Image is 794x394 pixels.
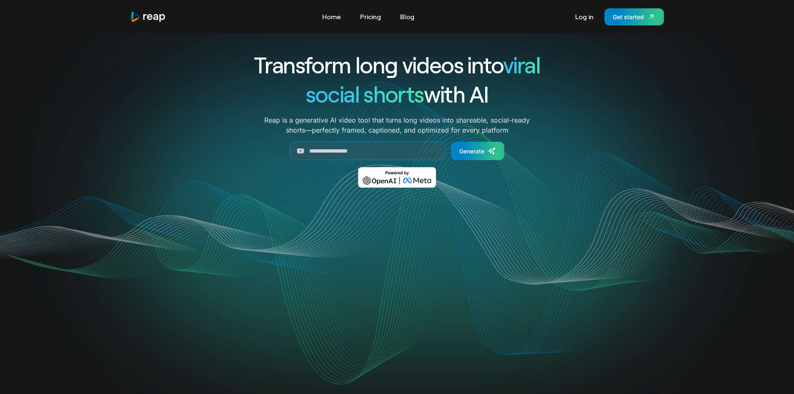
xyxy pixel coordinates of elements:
[224,79,571,108] h1: with AI
[571,10,598,23] a: Log in
[224,142,571,160] form: Generate Form
[318,10,345,23] a: Home
[356,10,385,23] a: Pricing
[306,80,424,107] span: social shorts
[130,11,166,23] a: home
[264,115,530,135] p: Reap is a generative AI video tool that turns long videos into shareable, social-ready shorts—per...
[459,147,484,156] div: Generate
[358,167,436,188] img: Powered by OpenAI & Meta
[451,142,504,160] a: Generate
[613,13,644,21] div: Get started
[604,8,664,25] a: Get started
[224,50,571,79] h1: Transform long videos into
[396,10,418,23] a: Blog
[130,11,166,23] img: reap logo
[503,51,540,78] span: viral
[229,200,565,368] video: Your browser does not support the video tag.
